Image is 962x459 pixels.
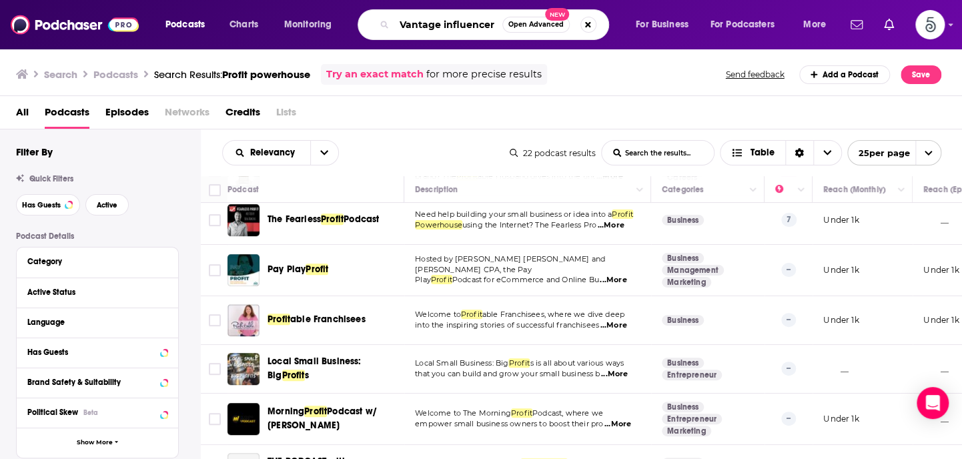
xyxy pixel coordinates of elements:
[612,209,633,219] span: Profit
[847,140,941,165] button: open menu
[268,264,306,275] span: Pay Play
[227,304,260,336] img: Profitable Franchisees
[508,358,530,368] span: Profit
[304,406,327,417] span: Profit
[284,15,332,34] span: Monitoring
[27,253,167,270] button: Category
[222,68,310,81] span: Profit powerhouse
[223,148,310,157] button: open menu
[793,182,809,198] button: Column Actions
[415,369,600,378] span: that you can build and grow your small business b
[227,254,260,286] img: Pay Play Profit
[923,264,959,276] p: Under 1k
[415,419,603,428] span: empower small business owners to boost their pro
[17,428,178,458] button: Show More
[845,13,868,36] a: Show notifications dropdown
[16,145,53,158] h2: Filter By
[462,220,596,229] span: using the Internet? The Fearless Pro
[209,314,221,326] span: Toggle select row
[415,220,462,229] span: Powerhouse
[225,101,260,129] a: Credits
[751,148,775,157] span: Table
[545,8,569,21] span: New
[44,68,77,81] h3: Search
[165,101,209,129] span: Networks
[268,213,321,225] span: The Fearless
[27,374,167,390] button: Brand Safety & Suitability
[923,363,949,374] p: __
[426,67,542,82] span: for more precise results
[415,310,461,319] span: Welcome to
[532,408,603,418] span: Podcast, where we
[781,412,796,425] p: --
[923,214,949,225] p: __
[799,65,891,84] a: Add a Podcast
[85,194,129,215] button: Active
[781,263,796,276] p: --
[781,213,797,226] p: 7
[27,404,167,420] button: Political SkewBeta
[227,353,260,385] a: Local Small Business: Big Profits
[848,143,910,163] span: 25 per page
[662,402,704,412] a: Business
[604,419,631,430] span: ...More
[662,414,722,424] a: Entrepreneur
[227,204,260,236] img: The Fearless Profit Podcast
[901,65,941,84] button: Save
[823,413,859,424] p: Under 1k
[662,253,704,264] a: Business
[662,181,703,197] div: Categories
[27,408,78,417] span: Political Skew
[394,14,502,35] input: Search podcasts, credits, & more...
[662,265,724,276] a: Management
[16,101,29,129] span: All
[268,313,366,326] a: Profitable Franchisees
[27,314,167,330] button: Language
[93,68,138,81] h3: Podcasts
[415,254,605,274] span: Hosted by [PERSON_NAME] [PERSON_NAME] and [PERSON_NAME] CPA, the Pay
[662,426,711,436] a: Marketing
[11,12,139,37] img: Podchaser - Follow, Share and Rate Podcasts
[431,275,452,284] span: Profit
[710,15,775,34] span: For Podcasters
[16,194,80,215] button: Has Guests
[415,358,508,368] span: Local Small Business: Big
[915,10,945,39] img: User Profile
[209,363,221,375] span: Toggle select row
[823,264,859,276] p: Under 1k
[722,69,789,80] button: Send feedback
[268,355,400,382] a: Local Small Business: BigProfits
[310,141,338,165] button: open menu
[27,284,167,300] button: Active Status
[27,348,156,357] div: Has Guests
[415,320,599,330] span: into the inspiring stories of successful franchisees
[662,215,704,225] a: Business
[785,141,813,165] div: Sort Direction
[154,68,310,81] a: Search Results:Profit powerhouse
[222,140,339,165] h2: Choose List sort
[745,182,761,198] button: Column Actions
[823,314,859,326] p: Under 1k
[511,408,532,418] span: Profit
[268,356,362,380] span: Local Small Business: Big
[276,101,296,129] span: Lists
[775,181,794,197] div: Power Score
[823,214,859,225] p: Under 1k
[452,275,599,284] span: Podcast for eCommerce and Online Bu
[662,370,722,380] a: Entrepreneur
[720,140,842,165] h2: Choose View
[83,408,98,417] div: Beta
[268,406,377,430] span: Podcast w/ [PERSON_NAME]
[16,232,179,241] p: Podcast Details
[601,369,628,380] span: ...More
[662,315,704,326] a: Business
[268,213,379,226] a: The FearlessProfitPodcast
[27,257,159,266] div: Category
[29,174,73,183] span: Quick Filters
[290,314,366,325] span: able Franchisees
[702,14,794,35] button: open menu
[250,148,300,157] span: Relevancy
[227,403,260,435] img: Morning Profit Podcast w/ Tayde Aburto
